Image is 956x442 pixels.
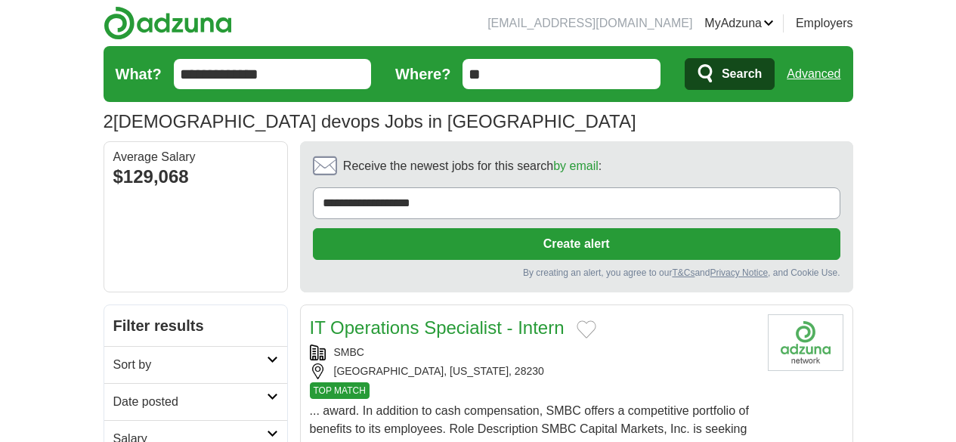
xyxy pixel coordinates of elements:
[310,382,370,399] span: TOP MATCH
[487,14,692,32] li: [EMAIL_ADDRESS][DOMAIN_NAME]
[710,267,768,278] a: Privacy Notice
[113,163,278,190] div: $129,068
[685,58,775,90] button: Search
[104,111,636,131] h1: [DEMOGRAPHIC_DATA] devops Jobs in [GEOGRAPHIC_DATA]
[104,346,287,383] a: Sort by
[768,314,843,371] img: Company logo
[113,356,267,374] h2: Sort by
[313,228,840,260] button: Create alert
[704,14,774,32] a: MyAdzuna
[310,363,756,379] div: [GEOGRAPHIC_DATA], [US_STATE], 28230
[104,305,287,346] h2: Filter results
[104,6,232,40] img: Adzuna logo
[577,320,596,338] button: Add to favorite jobs
[672,267,695,278] a: T&Cs
[343,157,602,175] span: Receive the newest jobs for this search :
[796,14,853,32] a: Employers
[310,317,565,338] a: IT Operations Specialist - Intern
[553,159,599,172] a: by email
[787,59,840,89] a: Advanced
[116,63,162,85] label: What?
[395,63,450,85] label: Where?
[313,266,840,280] div: By creating an alert, you agree to our and , and Cookie Use.
[113,393,267,411] h2: Date posted
[722,59,762,89] span: Search
[104,383,287,420] a: Date posted
[113,151,278,163] div: Average Salary
[104,108,113,135] span: 2
[310,345,756,360] div: SMBC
